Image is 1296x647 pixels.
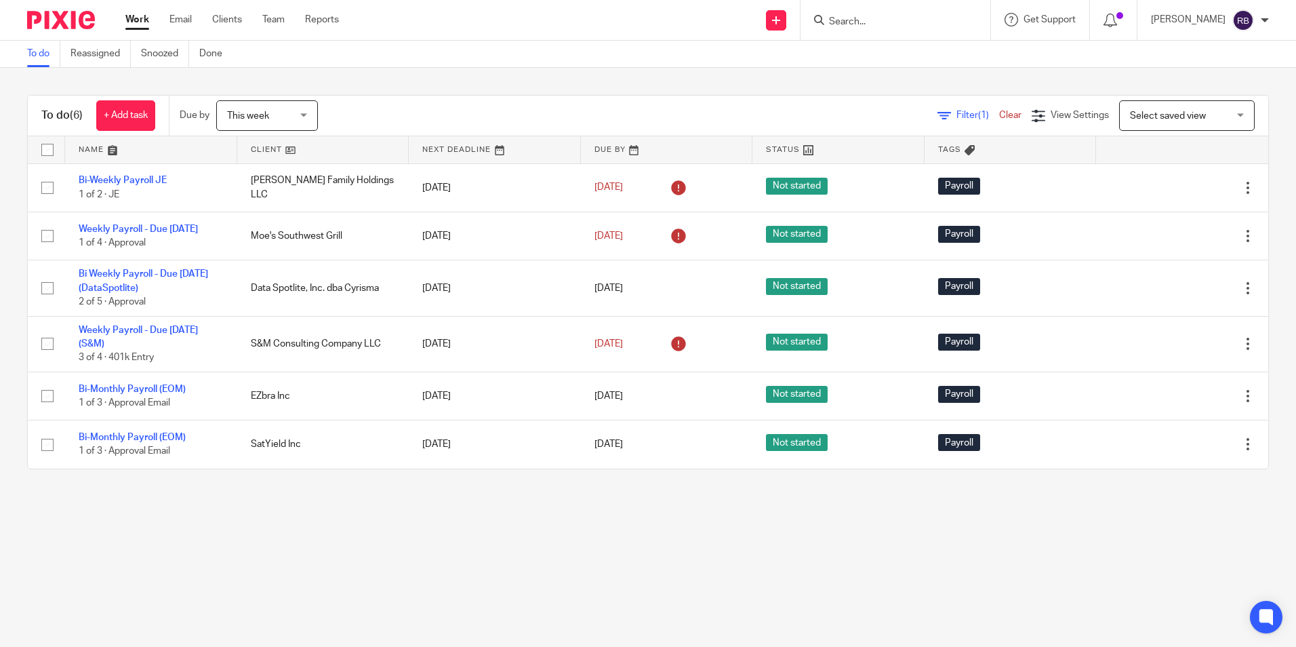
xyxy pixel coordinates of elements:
td: Data Spotlite, Inc. dba Cyrisma [237,260,409,316]
span: Payroll [938,178,980,195]
p: [PERSON_NAME] [1151,13,1226,26]
span: Tags [938,146,961,153]
span: Not started [766,434,828,451]
span: 1 of 2 · JE [79,190,119,199]
td: EZbra Inc [237,372,409,420]
td: Moe's Southwest Grill [237,212,409,260]
span: Payroll [938,434,980,451]
span: [DATE] [594,439,623,449]
td: [DATE] [409,316,581,372]
span: [DATE] [594,391,623,401]
span: (6) [70,110,83,121]
span: Not started [766,386,828,403]
a: Work [125,13,149,26]
p: Due by [180,109,209,122]
img: Pixie [27,11,95,29]
span: This week [227,111,269,121]
a: To do [27,41,60,67]
span: 2 of 5 · Approval [79,297,146,307]
span: [DATE] [594,183,623,193]
span: [DATE] [594,231,623,241]
span: Not started [766,178,828,195]
span: [DATE] [594,339,623,349]
td: [PERSON_NAME] Family Holdings LLC [237,163,409,212]
a: Done [199,41,232,67]
td: [DATE] [409,260,581,316]
a: Snoozed [141,41,189,67]
a: Bi-Weekly Payroll JE [79,176,167,185]
span: 3 of 4 · 401k Entry [79,353,154,362]
span: 1 of 3 · Approval Email [79,447,170,456]
span: Filter [956,111,999,120]
a: Team [262,13,285,26]
a: Email [169,13,192,26]
span: Not started [766,334,828,351]
span: (1) [978,111,989,120]
a: Clients [212,13,242,26]
a: Weekly Payroll - Due [DATE] [79,224,198,234]
a: Reports [305,13,339,26]
td: [DATE] [409,372,581,420]
span: Select saved view [1130,111,1206,121]
input: Search [828,16,950,28]
a: + Add task [96,100,155,131]
span: Not started [766,278,828,295]
span: Payroll [938,386,980,403]
td: SatYield Inc [237,420,409,469]
span: 1 of 3 · Approval Email [79,398,170,408]
span: Payroll [938,226,980,243]
span: Get Support [1024,15,1076,24]
a: Clear [999,111,1021,120]
span: Payroll [938,334,980,351]
a: Bi-Monthly Payroll (EOM) [79,433,186,442]
img: svg%3E [1232,9,1254,31]
td: [DATE] [409,212,581,260]
h1: To do [41,109,83,123]
td: [DATE] [409,420,581,469]
span: [DATE] [594,283,623,293]
a: Bi-Monthly Payroll (EOM) [79,385,186,394]
span: Payroll [938,278,980,295]
span: View Settings [1051,111,1109,120]
td: S&M Consulting Company LLC [237,316,409,372]
td: [DATE] [409,163,581,212]
a: Reassigned [70,41,131,67]
span: 1 of 4 · Approval [79,238,146,248]
a: Bi Weekly Payroll - Due [DATE] (DataSpotlite) [79,269,208,292]
span: Not started [766,226,828,243]
a: Weekly Payroll - Due [DATE] (S&M) [79,326,198,349]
